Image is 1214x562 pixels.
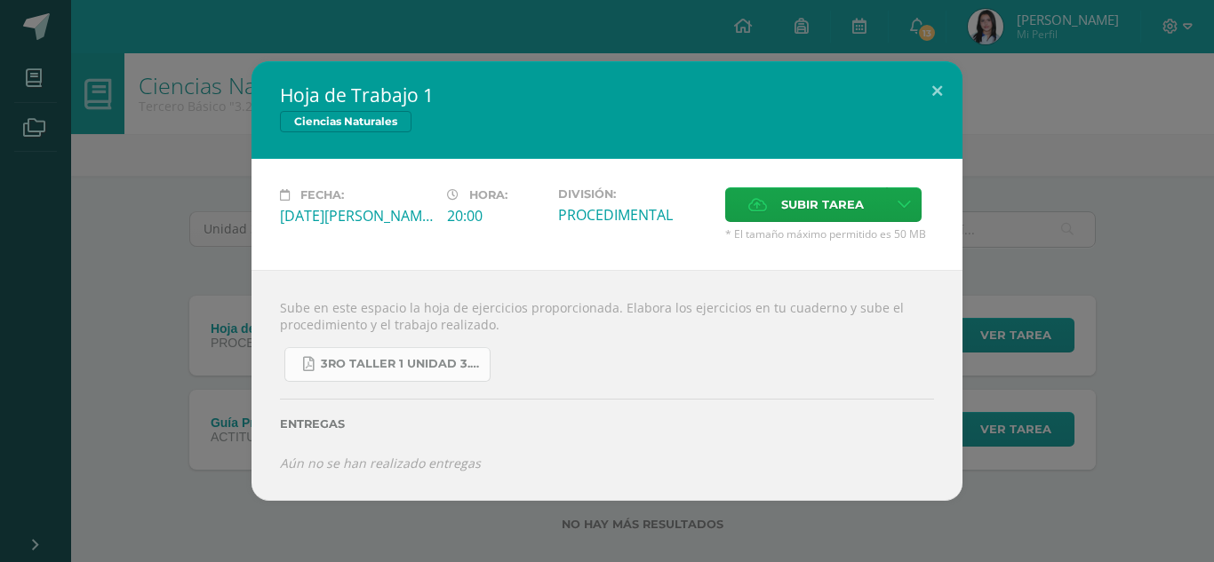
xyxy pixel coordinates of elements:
[447,206,544,226] div: 20:00
[252,270,962,501] div: Sube en este espacio la hoja de ejercicios proporcionada. Elabora los ejercicios en tu cuaderno y...
[300,188,344,202] span: Fecha:
[725,226,934,241] span: * El tamaño máximo permitido es 50 MB
[321,357,481,371] span: 3ro Taller 1 unidad 3.pdf
[280,111,411,132] span: Ciencias Naturales
[280,417,934,431] label: Entregas
[912,61,962,122] button: Close (Esc)
[280,455,481,471] i: Aún no se han realizado entregas
[469,188,507,202] span: Hora:
[558,205,711,225] div: PROCEDIMENTAL
[284,347,491,382] a: 3ro Taller 1 unidad 3.pdf
[558,187,711,201] label: División:
[781,188,864,221] span: Subir tarea
[280,83,934,107] h2: Hoja de Trabajo 1
[280,206,433,226] div: [DATE][PERSON_NAME]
